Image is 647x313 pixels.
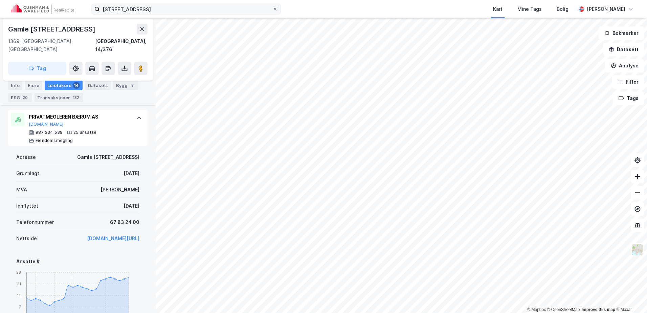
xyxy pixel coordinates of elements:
[85,81,111,90] div: Datasett
[87,235,139,241] a: [DOMAIN_NAME][URL]
[124,169,139,178] div: [DATE]
[612,75,644,89] button: Filter
[16,257,139,266] div: Ansatte #
[16,202,38,210] div: Innflyttet
[36,130,63,135] div: 987 234 539
[16,169,39,178] div: Grunnlagt
[8,37,95,54] div: 1369, [GEOGRAPHIC_DATA], [GEOGRAPHIC_DATA]
[129,82,136,89] div: 2
[582,307,615,312] a: Improve this map
[11,4,75,14] img: cushman-wakefield-realkapital-logo.202ea83816669bd177139c58696a8fa1.svg
[77,153,139,161] div: Gamle [STREET_ADDRESS]
[613,91,644,105] button: Tags
[100,4,272,14] input: Søk på adresse, matrikkel, gårdeiere, leietakere eller personer
[73,82,80,89] div: 14
[527,307,546,312] a: Mapbox
[124,202,139,210] div: [DATE]
[605,59,644,72] button: Analyse
[16,270,21,274] tspan: 28
[29,122,64,127] button: [DOMAIN_NAME]
[8,24,97,35] div: Gamle [STREET_ADDRESS]
[35,93,83,102] div: Transaksjoner
[16,186,27,194] div: MVA
[16,153,36,161] div: Adresse
[603,43,644,56] button: Datasett
[29,113,130,121] div: PRIVATMEGLEREN BÆRUM AS
[45,81,83,90] div: Leietakere
[19,305,21,309] tspan: 7
[517,5,542,13] div: Mine Tags
[17,281,21,286] tspan: 21
[599,26,644,40] button: Bokmerker
[8,81,22,90] div: Info
[21,94,29,101] div: 20
[8,62,66,75] button: Tag
[73,130,96,135] div: 25 ansatte
[36,138,73,143] div: Eiendomsmegling
[101,186,139,194] div: [PERSON_NAME]
[557,5,568,13] div: Bolig
[613,280,647,313] div: Kontrollprogram for chat
[113,81,138,90] div: Bygg
[493,5,503,13] div: Kart
[8,93,32,102] div: ESG
[631,243,644,256] img: Z
[16,234,37,243] div: Nettside
[613,280,647,313] iframe: Chat Widget
[25,81,42,90] div: Eiere
[17,293,21,297] tspan: 14
[110,218,139,226] div: 67 83 24 00
[547,307,580,312] a: OpenStreetMap
[16,218,54,226] div: Telefonnummer
[95,37,148,54] div: [GEOGRAPHIC_DATA], 14/376
[71,94,81,101] div: 132
[587,5,625,13] div: [PERSON_NAME]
